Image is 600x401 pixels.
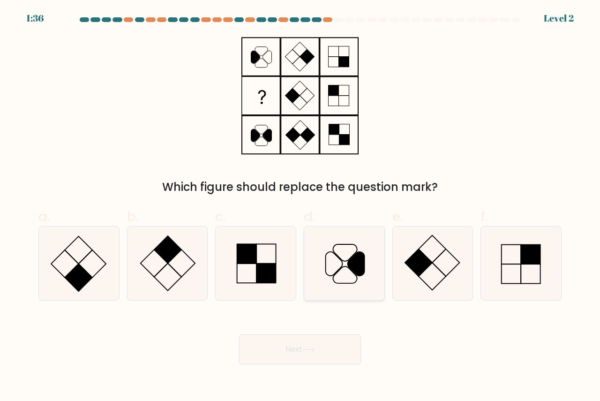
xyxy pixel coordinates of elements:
span: d. [304,207,315,226]
span: b. [127,207,138,226]
span: a. [38,207,50,226]
div: Which figure should replace the question mark? [44,179,556,196]
div: 1:36 [26,11,44,25]
span: c. [215,207,225,226]
span: e. [392,207,403,226]
button: Next [239,334,361,364]
div: Level 2 [544,11,574,25]
span: f. [480,207,487,226]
